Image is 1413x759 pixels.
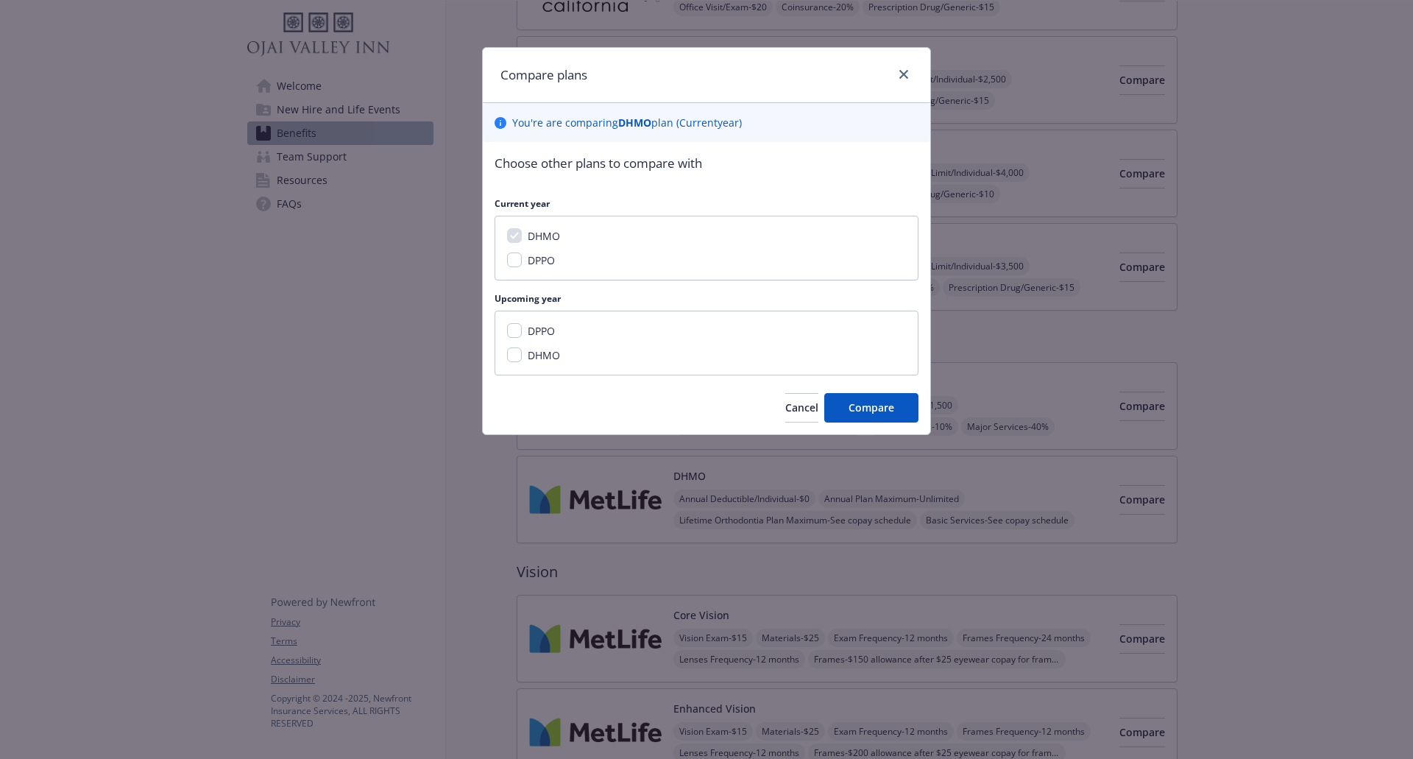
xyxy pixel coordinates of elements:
[495,154,918,173] p: Choose other plans to compare with
[824,393,918,423] button: Compare
[500,66,587,85] h1: Compare plans
[528,253,555,267] span: DPPO
[528,348,560,362] span: DHMO
[512,115,742,130] p: You ' re are comparing plan ( Current year)
[895,66,913,83] a: close
[495,197,918,210] p: Current year
[495,292,918,305] p: Upcoming year
[785,400,818,414] span: Cancel
[785,393,818,423] button: Cancel
[849,400,894,414] span: Compare
[528,324,555,338] span: DPPO
[528,229,560,243] span: DHMO
[618,116,651,130] b: DHMO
